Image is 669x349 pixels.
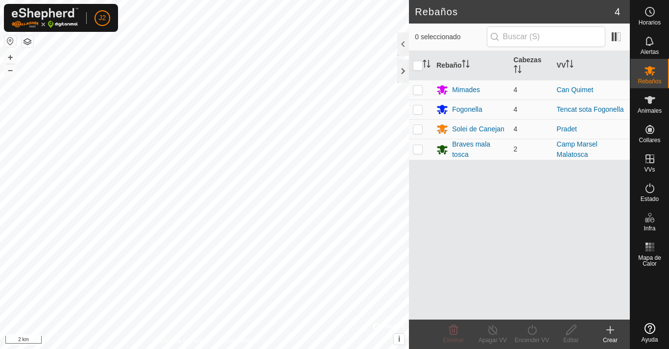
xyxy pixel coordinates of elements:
span: Ayuda [642,337,658,343]
span: Collares [639,137,660,143]
span: Alertas [641,49,659,55]
p-sorticon: Activar para ordenar [423,61,430,69]
span: 4 [514,86,518,94]
th: Cabezas [510,51,553,80]
th: Rebaño [432,51,509,80]
a: Pradet [557,125,577,133]
button: Capas del Mapa [22,36,33,48]
div: Crear [591,336,630,345]
a: Tencat sota Fogonella [557,105,624,113]
span: VVs [644,167,655,173]
div: Solei de Canejan [452,124,504,134]
p-sorticon: Activar para ordenar [514,67,522,75]
p-sorticon: Activar para ordenar [462,61,470,69]
a: Ayuda [630,319,669,347]
span: 4 [514,125,518,133]
button: – [4,64,16,76]
div: Apagar VV [473,336,512,345]
span: 4 [514,105,518,113]
span: 4 [615,4,620,19]
div: Mimades [452,85,480,95]
span: Infra [644,225,655,231]
img: Logo Gallagher [12,8,78,28]
h2: Rebaños [415,6,615,18]
span: Horarios [639,20,661,25]
a: Contáctenos [222,336,255,345]
div: Fogonella [452,104,482,115]
a: Can Quimet [557,86,594,94]
span: 0 seleccionado [415,32,486,42]
div: Braves mala tosca [452,139,505,160]
p-sorticon: Activar para ordenar [566,61,573,69]
button: Restablecer Mapa [4,35,16,47]
span: i [398,335,400,343]
span: 2 [514,145,518,153]
span: Rebaños [638,78,661,84]
span: J2 [99,13,106,23]
a: Política de Privacidad [154,336,210,345]
th: VV [553,51,630,80]
span: Mapa de Calor [633,255,667,267]
a: Camp Marsel Malatosca [557,140,597,158]
button: i [394,334,405,345]
span: Eliminar [443,337,464,344]
div: Encender VV [512,336,551,345]
span: Estado [641,196,659,202]
span: Animales [638,108,662,114]
button: + [4,51,16,63]
input: Buscar (S) [487,26,605,47]
div: Editar [551,336,591,345]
